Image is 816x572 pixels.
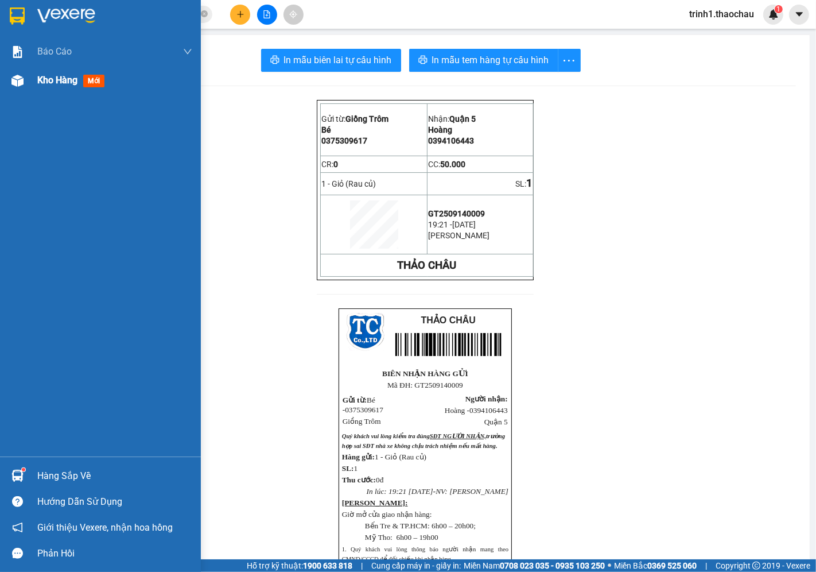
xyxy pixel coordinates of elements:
span: aim [289,10,297,18]
strong: Hàng gửi: [342,453,375,461]
span: - [433,487,436,496]
span: Quận 5 [113,13,143,24]
div: Hướng dẫn sử dụng [37,493,192,511]
span: copyright [752,562,760,570]
strong: [PERSON_NAME]: [342,498,408,507]
span: 19:21 - [428,220,452,229]
td: CR: [4,58,88,74]
span: Quận 5 [484,418,508,426]
img: warehouse-icon [11,470,24,482]
span: caret-down [794,9,805,20]
span: In mẫu biên lai tự cấu hình [284,53,392,67]
span: 1 - Giỏ (Rau củ) [5,80,67,91]
img: warehouse-icon [11,75,24,87]
span: 0394106443 [428,136,474,145]
span: Thu cước: [342,476,376,484]
img: logo-vxr [10,7,25,25]
button: aim [283,5,304,25]
span: down [183,47,192,56]
span: Giới thiệu Vexere, nhận hoa hồng [37,520,173,535]
span: 1 [776,5,780,13]
span: close-circle [201,10,208,17]
span: Hoàng [428,125,452,134]
span: 0394106443 [469,406,508,415]
span: SL: [151,80,164,91]
span: THẢO CHÂU [421,315,476,325]
span: SĐT NGƯỜI NHẬN, [430,433,486,439]
span: Hoàng [89,25,116,36]
span: Giồng Trôm [32,13,80,24]
button: printerIn mẫu tem hàng tự cấu hình [409,49,558,72]
td: CR: [321,156,428,173]
strong: BIÊN NHẬN HÀNG GỬI [382,369,468,378]
button: more [558,49,581,72]
span: 0đ [376,476,383,484]
span: 1 [526,177,533,190]
span: Gửi từ: [343,396,367,404]
span: 50.000 [440,160,465,169]
span: | [705,559,707,572]
strong: 0369 525 060 [647,561,697,570]
button: file-add [257,5,277,25]
span: [DATE] [452,220,476,229]
span: GT2509140009 [428,209,485,218]
span: Mã ĐH: GT2509140009 [387,381,463,389]
span: Giồng Trôm [343,417,381,426]
span: ⚪️ [608,563,611,568]
span: Bé [321,125,331,134]
span: Kho hàng [37,75,77,86]
span: file-add [263,10,271,18]
span: 0375309617 [345,405,383,414]
img: icon-new-feature [768,9,779,20]
span: Bé - [343,396,383,414]
sup: 1 [775,5,783,13]
span: printer [270,55,279,66]
span: Hoàng - [445,406,508,415]
p: Gửi từ: [321,114,426,123]
span: 1 [354,464,358,473]
img: logo [347,313,384,351]
span: NV: [PERSON_NAME] [436,487,508,496]
button: caret-down [789,5,809,25]
span: printer [418,55,428,66]
p: Nhận: [89,13,170,24]
span: Cung cấp máy in - giấy in: [371,559,461,572]
span: [PERSON_NAME] [428,231,489,240]
img: solution-icon [11,46,24,58]
span: 0 [333,160,338,169]
span: Giờ mở cửa giao nhận hàng: [342,510,432,519]
span: Bé [5,25,15,36]
span: In lúc: 19:21 [367,487,407,496]
span: Hỗ trợ kỹ thuật: [247,559,352,572]
span: Quý khách vui lòng kiểm tra đúng trường hợp sai SĐT nhà xe không chịu trách nhiệm nếu... [342,433,505,449]
span: Bến Tre & TP.HCM: 6h00 – 20h00; [365,521,476,530]
span: trinh1.thaochau [680,7,763,21]
span: | [361,559,363,572]
span: [DATE] [409,487,433,496]
sup: 1 [22,468,25,471]
button: plus [230,5,250,25]
span: message [12,548,23,559]
div: Hàng sắp về [37,467,192,485]
div: Phản hồi [37,545,192,562]
button: printerIn mẫu biên lai tự cấu hình [261,49,401,72]
span: close-circle [201,9,208,20]
span: Báo cáo [37,44,72,59]
span: 0375309617 [321,136,367,145]
p: Gửi từ: [5,13,87,24]
span: 0394106443 [89,38,141,49]
span: 1. Quý khách vui lòng thông báo người nhận mang theo CMND/CCCD để đối chiếu khi nhận ha... [342,546,508,562]
strong: 1900 633 818 [303,561,352,570]
span: question-circle [12,496,23,507]
span: 1 - Giỏ (Rau củ) [321,179,376,188]
td: CC: [88,58,171,74]
p: Nhận: [428,114,533,123]
span: 50.000 [103,60,131,71]
span: Miền Bắc [614,559,697,572]
td: CC: [428,156,534,173]
span: mới [83,75,104,87]
span: SL: [342,464,354,473]
span: Quận 5 [449,114,476,123]
span: Mỹ Tho: 6h00 – 19h00 [365,533,438,542]
strong: 0708 023 035 - 0935 103 250 [500,561,605,570]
